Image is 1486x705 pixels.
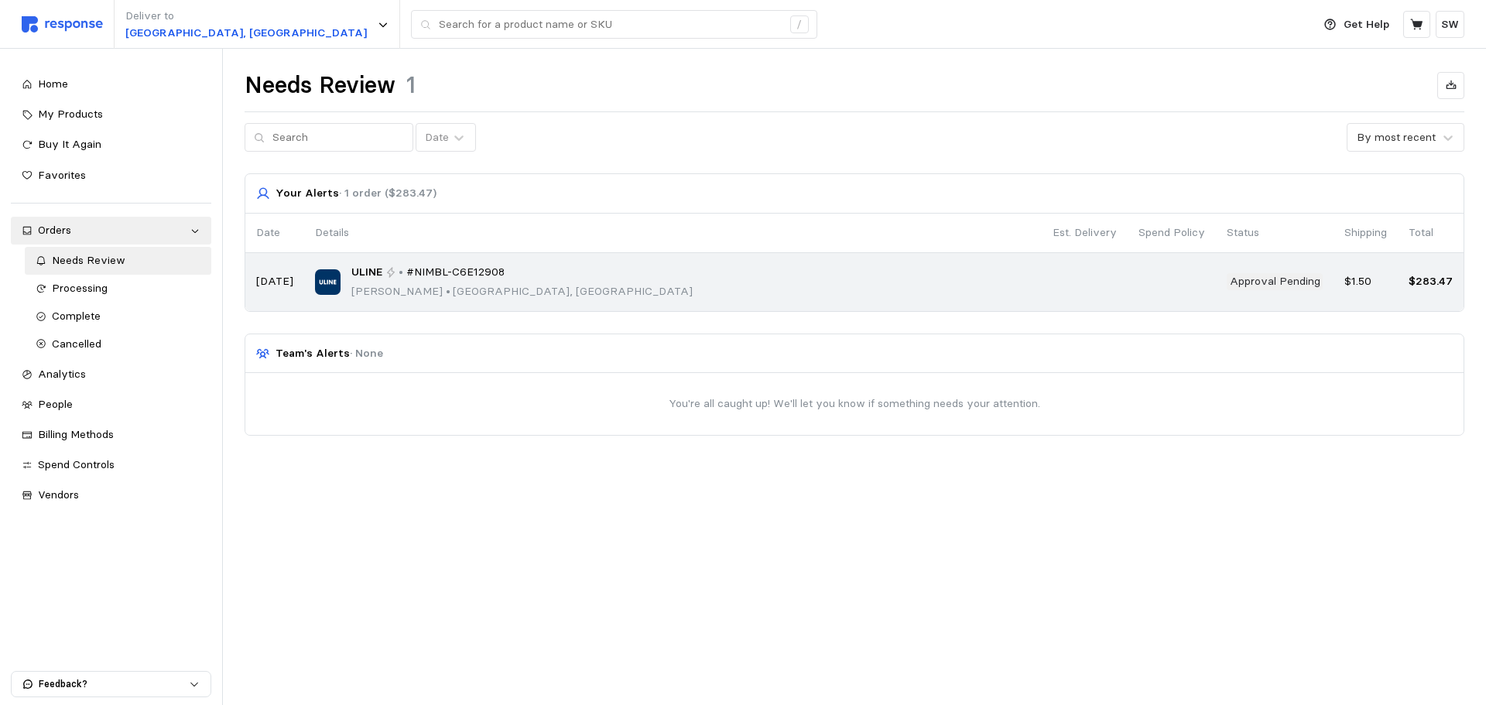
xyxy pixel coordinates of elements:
[276,345,383,362] p: Team's Alerts
[125,25,367,42] p: [GEOGRAPHIC_DATA], [GEOGRAPHIC_DATA]
[25,275,212,303] a: Processing
[1441,16,1459,33] p: SW
[790,15,809,34] div: /
[245,70,395,101] h1: Needs Review
[443,284,453,298] span: •
[351,264,382,281] span: ULINE
[350,346,383,360] span: · None
[52,309,101,323] span: Complete
[38,77,68,91] span: Home
[38,427,114,441] span: Billing Methods
[38,137,101,151] span: Buy It Again
[1053,224,1117,241] p: Est. Delivery
[125,8,367,25] p: Deliver to
[25,247,212,275] a: Needs Review
[1315,10,1399,39] button: Get Help
[11,217,211,245] a: Orders
[38,488,79,501] span: Vendors
[38,222,184,239] div: Orders
[11,451,211,479] a: Spend Controls
[256,224,293,241] p: Date
[315,269,341,295] img: ULINE
[52,337,101,351] span: Cancelled
[11,162,211,190] a: Favorites
[256,273,293,290] p: [DATE]
[11,101,211,128] a: My Products
[38,168,86,182] span: Favorites
[1138,224,1205,241] p: Spend Policy
[38,107,103,121] span: My Products
[11,70,211,98] a: Home
[1436,11,1464,38] button: SW
[272,124,404,152] input: Search
[1227,224,1323,241] p: Status
[1357,129,1436,145] div: By most recent
[399,264,403,281] p: •
[12,672,211,696] button: Feedback?
[1409,224,1453,241] p: Total
[22,16,103,33] img: svg%3e
[11,361,211,388] a: Analytics
[39,677,189,691] p: Feedback?
[1344,273,1387,290] p: $1.50
[38,457,115,471] span: Spend Controls
[25,330,212,358] a: Cancelled
[406,70,416,101] h1: 1
[339,186,437,200] span: · 1 order ($283.47)
[439,11,782,39] input: Search for a product name or SKU
[52,253,125,267] span: Needs Review
[276,185,437,202] p: Your Alerts
[315,224,1031,241] p: Details
[425,129,449,145] div: Date
[406,264,505,281] span: #NIMBL-C6E12908
[38,367,86,381] span: Analytics
[1344,224,1387,241] p: Shipping
[1230,273,1320,290] p: Approval Pending
[11,481,211,509] a: Vendors
[351,283,693,300] p: [PERSON_NAME] [GEOGRAPHIC_DATA], [GEOGRAPHIC_DATA]
[1344,16,1389,33] p: Get Help
[1409,273,1453,290] p: $283.47
[11,421,211,449] a: Billing Methods
[11,391,211,419] a: People
[11,131,211,159] a: Buy It Again
[25,303,212,330] a: Complete
[38,397,73,411] span: People
[52,281,108,295] span: Processing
